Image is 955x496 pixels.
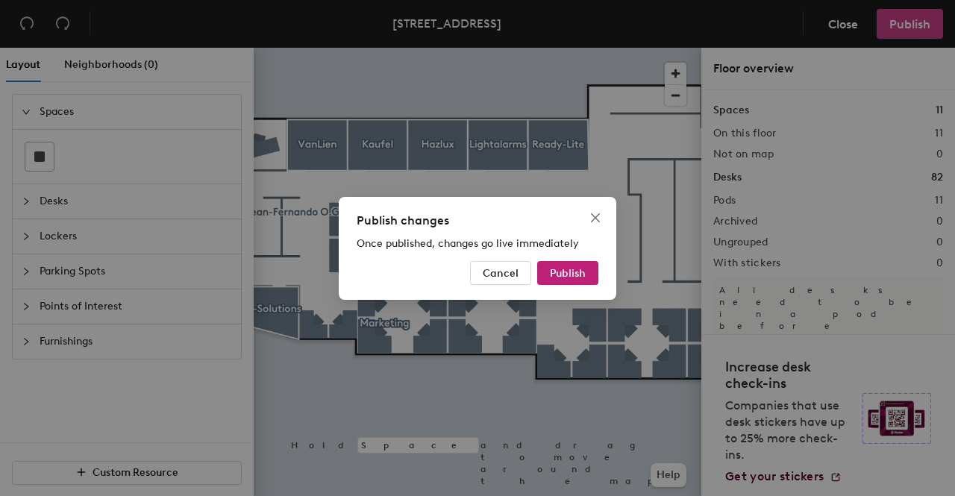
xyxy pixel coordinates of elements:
span: Close [583,212,607,224]
button: Close [583,206,607,230]
span: Publish [550,266,586,279]
div: Publish changes [357,212,598,230]
span: Once published, changes go live immediately [357,237,579,250]
button: Publish [537,261,598,285]
button: Cancel [470,261,531,285]
span: close [589,212,601,224]
span: Cancel [483,266,519,279]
